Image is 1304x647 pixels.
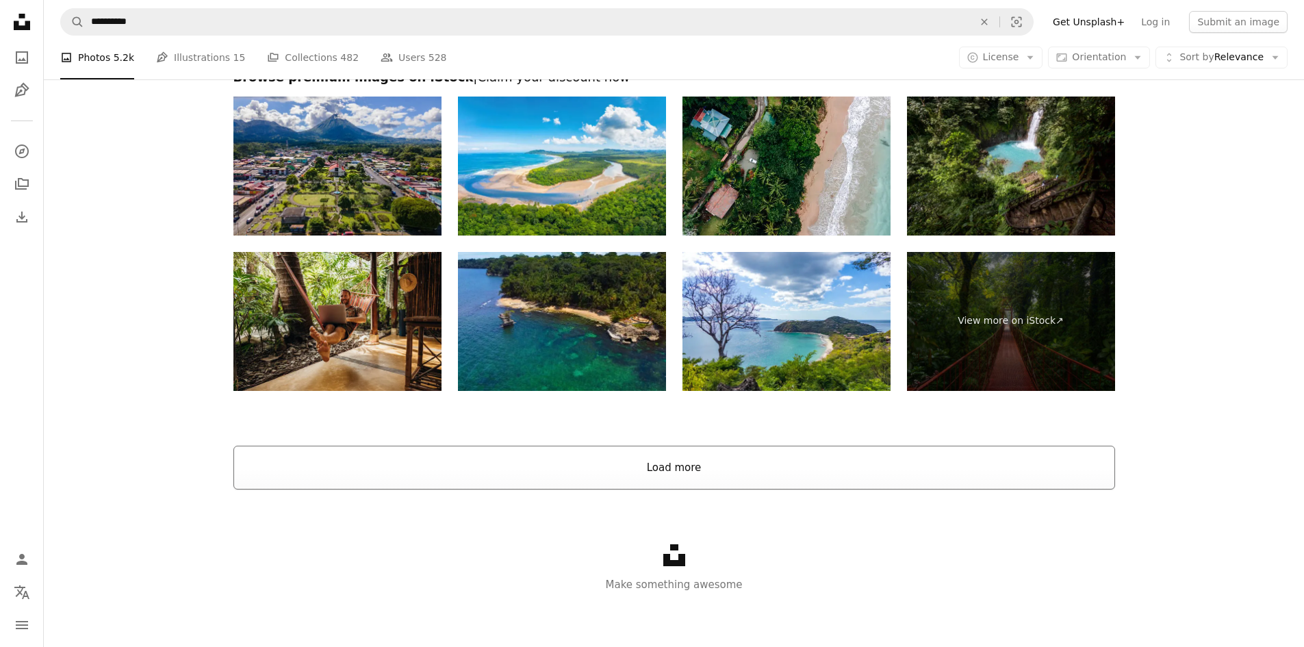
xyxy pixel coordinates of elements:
button: License [959,47,1043,68]
a: Collections [8,170,36,198]
img: Beautiful aerial view of San Carlos La Fortuna Town - Arenal Volcano la Fortuna Church in Costa Rica [233,97,442,236]
span: 15 [233,50,246,65]
button: Search Unsplash [61,9,84,35]
button: Visual search [1000,9,1033,35]
a: Get Unsplash+ [1045,11,1133,33]
button: Clear [969,9,999,35]
span: Relevance [1179,51,1264,64]
a: Home — Unsplash [8,8,36,38]
span: License [983,51,1019,62]
button: Load more [233,446,1115,490]
a: View more on iStock↗ [907,252,1115,391]
img: Tamarindo Beach and Estuary, Guanacaste, Costa Rica [458,97,666,236]
img: coastline of the Papagayo Peninsula, Costa Rica [682,252,891,391]
form: Find visuals sitewide [60,8,1034,36]
a: Log in [1133,11,1178,33]
button: Orientation [1048,47,1150,68]
img: Voyage au costa rica [907,97,1115,236]
button: Sort byRelevance [1155,47,1288,68]
a: Illustrations 15 [156,36,245,79]
img: Aerial view of tropical beach in Cahuita, Costa Rica. [458,252,666,391]
a: Log in / Sign up [8,546,36,573]
p: Make something awesome [44,576,1304,593]
a: Users 528 [381,36,446,79]
a: Download History [8,203,36,231]
span: 528 [429,50,447,65]
span: 482 [340,50,359,65]
button: Submit an image [1189,11,1288,33]
a: Explore [8,138,36,165]
button: Language [8,579,36,606]
img: Man Relaxing in Hammock with Laptop in Tropical Setting [233,252,442,391]
span: Sort by [1179,51,1214,62]
a: Photos [8,44,36,71]
a: Collections 482 [267,36,359,79]
button: Menu [8,611,36,639]
img: Aerial view of punta uva, Puerto Viejo, Costa Rica [682,97,891,236]
span: Orientation [1072,51,1126,62]
a: Illustrations [8,77,36,104]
